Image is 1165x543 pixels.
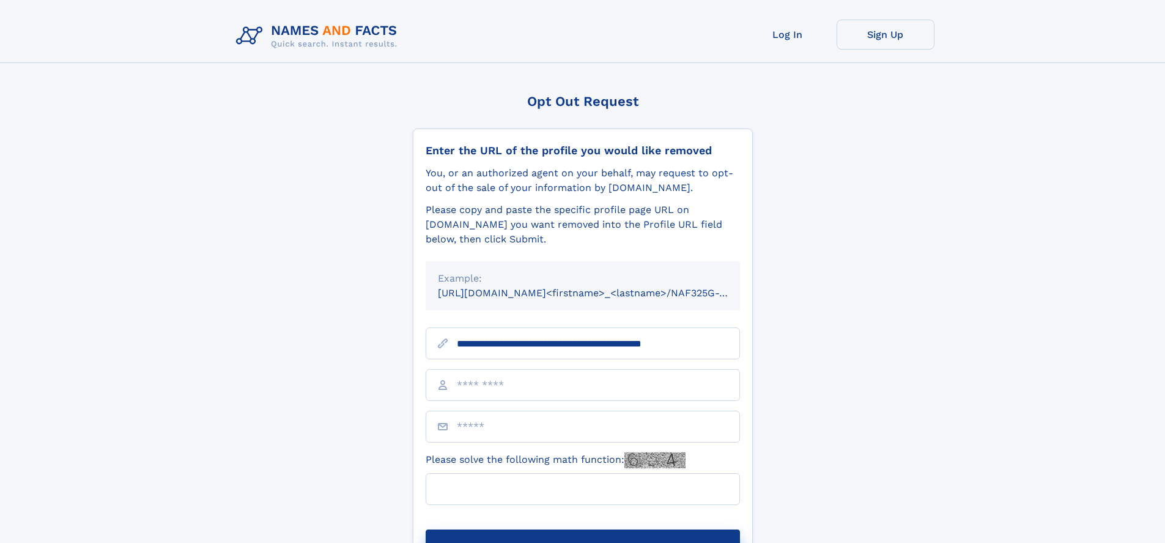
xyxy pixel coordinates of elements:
label: Please solve the following math function: [426,452,686,468]
a: Sign Up [837,20,934,50]
small: [URL][DOMAIN_NAME]<firstname>_<lastname>/NAF325G-xxxxxxxx [438,287,763,299]
a: Log In [739,20,837,50]
div: Enter the URL of the profile you would like removed [426,144,740,157]
div: Please copy and paste the specific profile page URL on [DOMAIN_NAME] you want removed into the Pr... [426,203,740,247]
div: Opt Out Request [413,94,753,109]
div: Example: [438,271,728,286]
img: Logo Names and Facts [231,20,407,53]
div: You, or an authorized agent on your behalf, may request to opt-out of the sale of your informatio... [426,166,740,195]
